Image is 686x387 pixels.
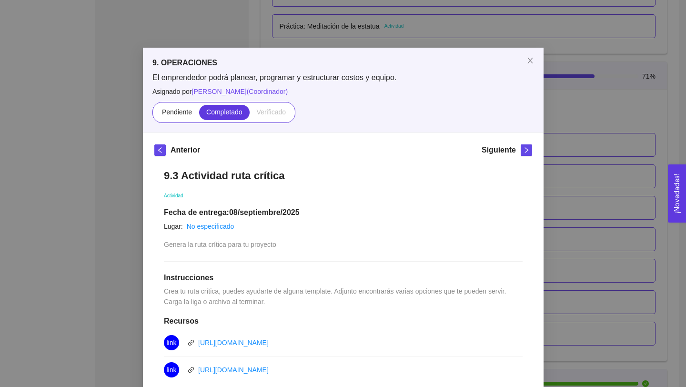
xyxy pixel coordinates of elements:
[164,287,508,306] span: Crea tu ruta crítica, puedes ayudarte de alguna template. Adjunto encontrarás varias opciones que...
[166,362,176,377] span: link
[164,273,523,283] h1: Instrucciones
[521,147,532,153] span: right
[171,144,200,156] h5: Anterior
[166,335,176,350] span: link
[526,57,534,64] span: close
[164,316,523,326] h1: Recursos
[164,221,183,232] article: Lugar:
[152,57,534,69] h5: 9. OPERACIONES
[188,367,194,373] span: link
[517,48,544,74] button: Close
[521,144,532,156] button: right
[154,144,166,156] button: left
[188,339,194,346] span: link
[186,223,234,230] a: No especificado
[198,366,269,374] a: [URL][DOMAIN_NAME]
[481,144,515,156] h5: Siguiente
[164,208,523,217] h1: Fecha de entrega: 08/septiembre/2025
[164,241,276,248] span: Genera la ruta crítica para tu proyecto
[206,108,242,116] span: Completado
[668,164,686,223] button: Open Feedback Widget
[152,86,534,97] span: Asignado por
[256,108,285,116] span: Verificado
[192,88,288,95] span: [PERSON_NAME] ( Coordinador )
[164,193,183,198] span: Actividad
[155,147,165,153] span: left
[198,339,269,346] a: [URL][DOMAIN_NAME]
[164,169,523,182] h1: 9.3 Actividad ruta crítica
[152,72,534,83] span: El emprendedor podrá planear, programar y estructurar costos y equipo.
[161,108,192,116] span: Pendiente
